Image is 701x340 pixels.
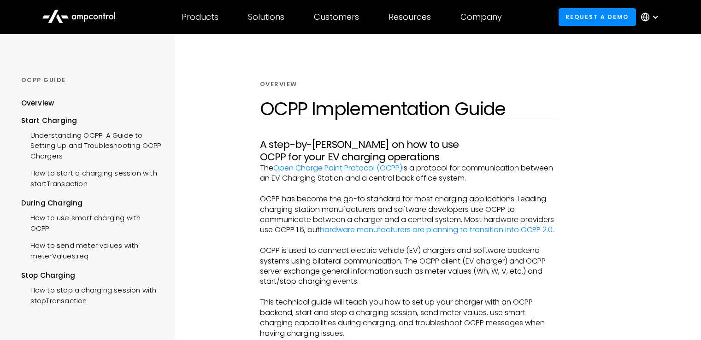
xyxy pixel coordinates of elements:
p: OCPP is used to connect electric vehicle (EV) chargers and software backend systems using bilater... [260,246,557,287]
a: How to use smart charging with OCPP [21,208,161,236]
div: Customers [314,12,359,22]
p: This technical guide will teach you how to set up your charger with an OCPP backend, start and st... [260,297,557,339]
div: Products [182,12,218,22]
a: How to stop a charging session with stopTransaction [21,281,161,308]
div: Company [460,12,502,22]
div: OCPP GUIDE [21,76,161,84]
a: How to send meter values with meterValues.req [21,236,161,264]
a: hardware manufacturers are planning to transition into OCPP 2.0 [320,224,553,235]
a: Understanding OCPP: A Guide to Setting Up and Troubleshooting OCPP Chargers [21,126,161,164]
a: Overview [21,98,54,115]
a: Request a demo [559,8,636,25]
p: ‍ [260,184,557,194]
a: Open Charge Point Protocol (OCPP) [273,163,402,173]
div: Solutions [248,12,284,22]
p: ‍ [260,235,557,246]
h1: OCPP Implementation Guide [260,98,557,120]
div: During Charging [21,198,161,208]
div: Resources [389,12,431,22]
div: Overview [260,80,297,88]
p: ‍ [260,287,557,297]
div: Stop Charging [21,270,161,281]
div: Overview [21,98,54,108]
h3: A step-by-[PERSON_NAME] on how to use OCPP for your EV charging operations [260,139,557,163]
a: How to start a charging session with startTransaction [21,164,161,191]
div: Start Charging [21,116,161,126]
p: OCPP has become the go-to standard for most charging applications. Leading charging station manuf... [260,194,557,235]
p: The is a protocol for communication between an EV Charging Station and a central back office system. [260,163,557,184]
